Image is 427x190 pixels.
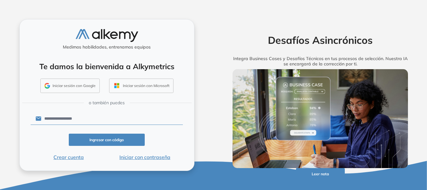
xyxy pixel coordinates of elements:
[69,134,145,146] button: Ingresar con código
[223,56,418,67] h5: Integra Business Cases y Desafíos Técnicos en tus procesos de selección. Nuestra IA se encargará ...
[113,82,120,89] img: OUTLOOK_ICON
[31,153,107,161] button: Crear cuenta
[314,117,427,190] div: Widget de chat
[107,153,183,161] button: Iniciar con contraseña
[314,117,427,190] iframe: Chat Widget
[109,79,173,93] button: Iniciar sesión con Microsoft
[40,79,100,93] button: Iniciar sesión con Google
[223,34,418,46] h2: Desafíos Asincrónicos
[22,44,192,50] h5: Medimos habilidades, entrenamos equipos
[89,100,125,106] span: o también puedes
[296,168,345,180] button: Leer nota
[233,69,408,168] img: img-more-info
[44,83,50,89] img: GMAIL_ICON
[28,62,186,71] h4: Te damos la bienvenida a Alkymetrics
[76,29,138,42] img: logo-alkemy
